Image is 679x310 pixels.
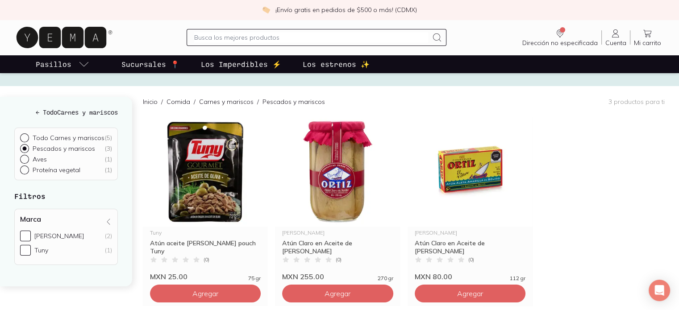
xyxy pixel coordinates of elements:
a: Cuenta [602,28,630,47]
a: ← TodoCarnes y mariscos [14,107,118,117]
div: Tuny [34,246,48,254]
a: Dirección no especificada [519,28,601,47]
div: ( 3 ) [104,145,112,153]
p: Pasillos [36,59,71,70]
span: 112 gr [510,276,525,281]
img: Atún Claro en Aceite de Oliva Ortiz [275,117,400,227]
span: / [190,97,199,106]
span: MXN 255.00 [282,272,324,281]
p: Los Imperdibles ⚡️ [201,59,281,70]
span: ( 0 ) [468,257,474,262]
a: Atún Claro en Aceite de Oliva Ortiz[PERSON_NAME]Atún Claro en Aceite de [PERSON_NAME](0)MXN 255.0... [275,117,400,281]
span: Agregar [457,289,483,298]
a: Comida [167,98,190,106]
div: Open Intercom Messenger [649,280,670,301]
h4: Marca [20,215,41,223]
a: Inicio [143,98,158,106]
p: Aves [33,155,47,163]
div: ( 1 ) [104,166,112,174]
span: 75 gr [248,276,261,281]
span: Agregar [192,289,218,298]
p: Los estrenos ✨ [303,59,370,70]
span: Agregar [325,289,350,298]
span: / [254,97,262,106]
a: Carnes y mariscos [199,98,254,106]
div: Atún Claro en Aceite de [PERSON_NAME] [282,239,393,255]
p: 3 productos para ti [608,98,665,106]
a: Mi carrito [630,28,665,47]
a: Los Imperdibles ⚡️ [199,55,283,73]
p: Sucursales 📍 [121,59,179,70]
div: [PERSON_NAME] [282,230,393,236]
strong: Filtros [14,192,46,200]
div: [PERSON_NAME] [415,230,525,236]
span: Mi carrito [634,39,661,47]
div: ( 1 ) [104,155,112,163]
div: Atún Claro en Aceite de [PERSON_NAME] [415,239,525,255]
p: Proteína vegetal [33,166,80,174]
p: Todo Carnes y mariscos [33,134,104,142]
img: check [262,6,270,14]
span: ( 0 ) [204,257,209,262]
span: Cuenta [605,39,626,47]
div: (2) [105,232,112,240]
button: Agregar [282,285,393,302]
a: Atún aceite de oliva pouch TunyTunyAtún aceite [PERSON_NAME] pouch Tuny(0)MXN 25.0075 gr [143,117,268,281]
p: Pescados y mariscos [262,97,325,106]
input: Busca los mejores productos [194,32,429,43]
img: ortiz [408,117,533,227]
p: Pescados y mariscos [33,145,95,153]
img: Atún aceite de oliva pouch Tuny [143,117,268,227]
div: [PERSON_NAME] [34,232,84,240]
div: Atún aceite [PERSON_NAME] pouch Tuny [150,239,261,255]
div: ( 5 ) [104,134,112,142]
div: Tuny [150,230,261,236]
a: Los estrenos ✨ [301,55,371,73]
input: Tuny(1) [20,245,31,256]
p: ¡Envío gratis en pedidos de $500 o más! (CDMX) [275,5,417,14]
span: ( 0 ) [336,257,342,262]
h5: ← Todo Carnes y mariscos [14,107,118,117]
button: Agregar [150,285,261,302]
div: Marca [14,209,118,265]
span: MXN 25.00 [150,272,187,281]
span: / [158,97,167,106]
button: Agregar [415,285,525,302]
a: ortiz[PERSON_NAME]Atún Claro en Aceite de [PERSON_NAME](0)MXN 80.00112 gr [408,117,533,281]
span: Dirección no especificada [522,39,598,47]
div: (1) [105,246,112,254]
span: MXN 80.00 [415,272,452,281]
a: Sucursales 📍 [120,55,181,73]
a: pasillo-todos-link [34,55,91,73]
input: [PERSON_NAME](2) [20,231,31,241]
span: 270 gr [378,276,393,281]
